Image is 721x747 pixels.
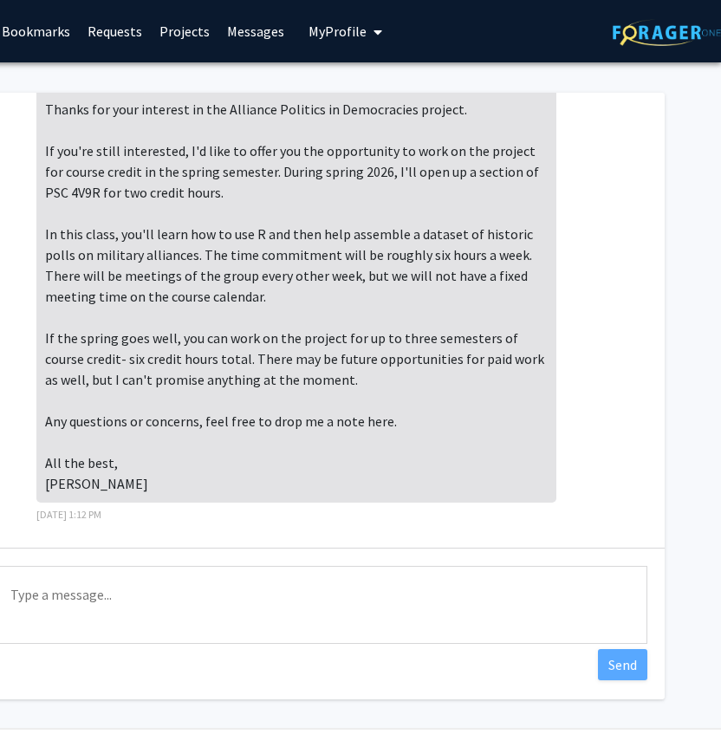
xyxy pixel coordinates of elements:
span: [DATE] 1:12 PM [36,508,101,521]
button: Send [598,649,647,680]
a: Projects [151,1,218,62]
div: Hi [PERSON_NAME], Thanks for your interest in the Alliance Politics in Democracies project. If yo... [36,49,556,503]
img: ForagerOne Logo [613,19,721,46]
span: My Profile [309,23,367,40]
a: Messages [218,1,293,62]
iframe: Chat [13,669,74,734]
a: Requests [79,1,151,62]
